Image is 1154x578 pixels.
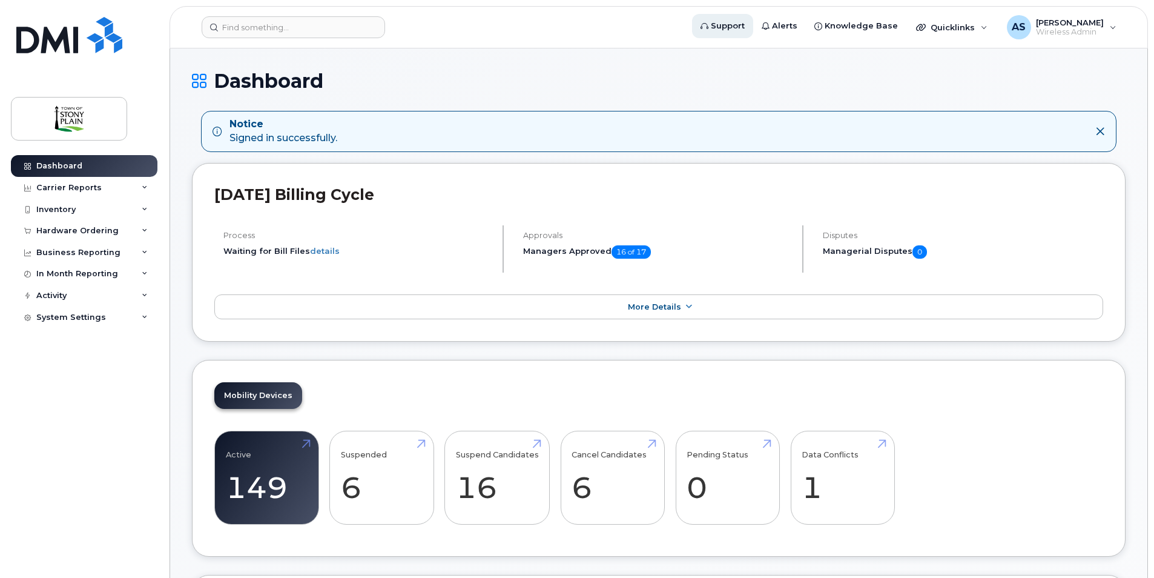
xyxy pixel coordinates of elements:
h1: Dashboard [192,70,1126,91]
a: Suspend Candidates 16 [456,438,539,518]
a: Suspended 6 [341,438,423,518]
a: Cancel Candidates 6 [572,438,653,518]
span: 0 [912,245,927,259]
a: Active 149 [226,438,308,518]
div: Signed in successfully. [229,118,337,145]
a: Mobility Devices [214,382,302,409]
h2: [DATE] Billing Cycle [214,185,1103,204]
span: More Details [628,302,681,311]
h4: Disputes [823,231,1103,240]
strong: Notice [229,118,337,131]
a: details [310,246,340,256]
h4: Approvals [523,231,792,240]
a: Pending Status 0 [687,438,768,518]
h5: Managers Approved [523,245,792,259]
span: 16 of 17 [612,245,651,259]
li: Waiting for Bill Files [223,245,492,257]
h4: Process [223,231,492,240]
h5: Managerial Disputes [823,245,1103,259]
a: Data Conflicts 1 [802,438,883,518]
